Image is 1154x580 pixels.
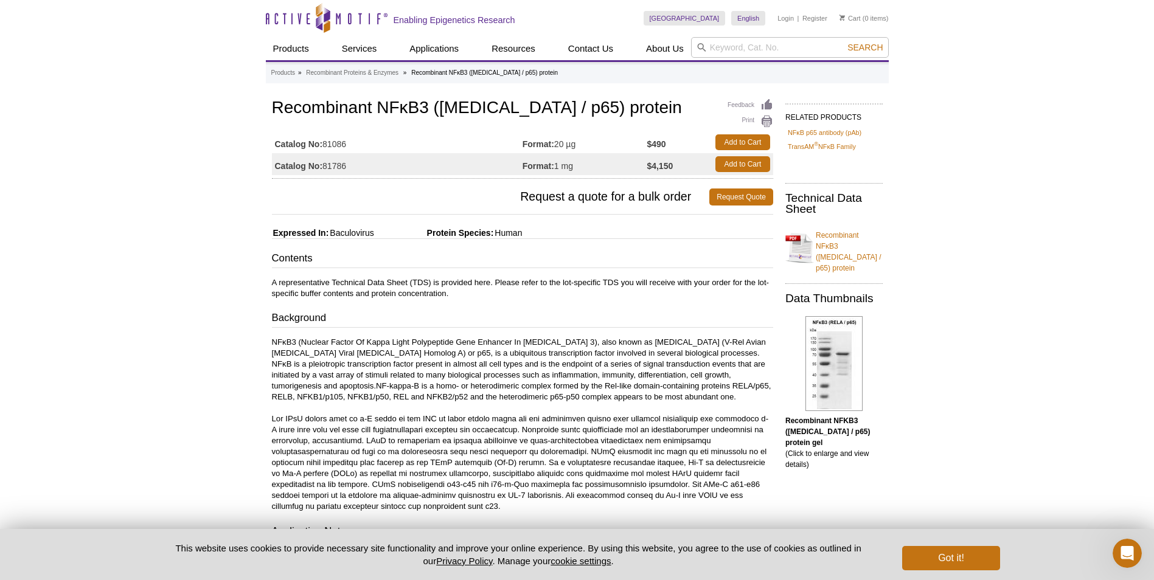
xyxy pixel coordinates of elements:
[411,69,558,76] li: Recombinant NFκB3 ([MEDICAL_DATA] / p65) protein
[155,542,883,567] p: This website uses cookies to provide necessary site functionality and improve your online experie...
[814,142,818,148] sup: ®
[523,131,647,153] td: 20 µg
[271,67,295,78] a: Products
[298,69,302,76] li: »
[788,127,861,138] a: NFκB p65 antibody (pAb)
[1113,539,1142,568] iframe: Intercom live chat
[403,69,407,76] li: »
[266,37,316,60] a: Products
[272,277,773,299] p: A representative Technical Data Sheet (TDS) is provided here. Please refer to the lot-specific TD...
[844,42,886,53] button: Search
[647,139,666,150] strong: $490
[785,103,883,125] h2: RELATED PRODUCTS
[839,14,861,22] a: Cart
[523,153,647,175] td: 1 mg
[805,316,863,411] img: Recombinant NFKB3 (RELA / p65) protein gel
[715,134,770,150] a: Add to Cart
[802,14,827,22] a: Register
[715,156,770,172] a: Add to Cart
[785,193,883,215] h2: Technical Data Sheet
[731,11,765,26] a: English
[523,139,554,150] strong: Format:
[306,67,398,78] a: Recombinant Proteins & Enzymes
[785,416,871,447] b: Recombinant NFKB3 ([MEDICAL_DATA] / p65) protein gel
[272,524,773,541] h3: Application Notes
[272,131,523,153] td: 81086
[847,43,883,52] span: Search
[691,37,889,58] input: Keyword, Cat. No.
[561,37,620,60] a: Contact Us
[785,293,883,304] h2: Data Thumbnails
[788,141,856,152] a: TransAM®NFκB Family
[639,37,691,60] a: About Us
[402,37,466,60] a: Applications
[272,188,710,205] span: Request a quote for a bulk order
[484,37,543,60] a: Resources
[709,188,773,205] a: Request Quote
[551,556,611,566] button: cookie settings
[785,223,883,274] a: Recombinant NFκB3 ([MEDICAL_DATA] / p65) protein
[272,311,773,328] h3: Background
[728,115,773,128] a: Print
[647,161,673,171] strong: $4,150
[335,37,384,60] a: Services
[493,228,522,238] span: Human
[728,98,773,112] a: Feedback
[777,14,794,22] a: Login
[275,161,323,171] strong: Catalog No:
[272,153,523,175] td: 81786
[644,11,726,26] a: [GEOGRAPHIC_DATA]
[436,556,492,566] a: Privacy Policy
[275,139,323,150] strong: Catalog No:
[328,228,374,238] span: Baculovirus
[272,337,773,512] p: NFκB3 (Nuclear Factor Of Kappa Light Polypeptide Gene Enhancer In [MEDICAL_DATA] 3), also known a...
[272,228,329,238] span: Expressed In:
[272,98,773,119] h1: Recombinant NFκB3 ([MEDICAL_DATA] / p65) protein
[902,546,999,570] button: Got it!
[272,251,773,268] h3: Contents
[377,228,494,238] span: Protein Species:
[798,11,799,26] li: |
[394,15,515,26] h2: Enabling Epigenetics Research
[523,161,554,171] strong: Format:
[785,415,883,470] p: (Click to enlarge and view details)
[839,11,889,26] li: (0 items)
[839,15,845,21] img: Your Cart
